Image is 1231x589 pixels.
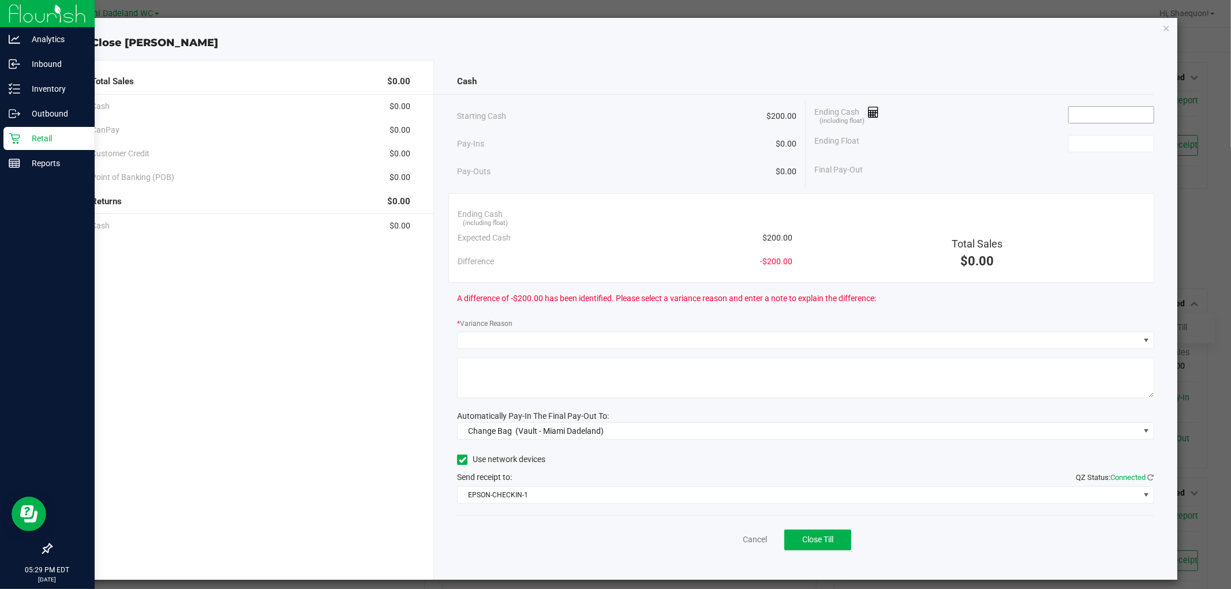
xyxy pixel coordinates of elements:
span: Ending Cash [814,106,879,123]
p: Retail [20,132,89,145]
a: Cancel [743,534,767,546]
span: $0.00 [390,100,410,112]
span: CanPay [91,124,119,136]
span: Ending Float [814,135,859,152]
p: Inbound [20,57,89,71]
p: Inventory [20,82,89,96]
inline-svg: Inventory [9,83,20,95]
span: Automatically Pay-In The Final Pay-Out To: [457,411,609,421]
span: $200.00 [762,232,792,244]
span: Final Pay-Out [814,164,863,176]
span: Difference [458,256,494,268]
span: Starting Cash [457,110,506,122]
p: [DATE] [5,575,89,584]
inline-svg: Analytics [9,33,20,45]
span: (including float) [820,117,865,126]
span: Close Till [802,535,833,544]
span: $0.00 [390,171,410,183]
label: Variance Reason [457,318,512,329]
label: Use network devices [457,453,545,466]
span: Ending Cash [458,208,503,220]
span: (Vault - Miami Dadeland) [515,426,604,436]
span: $0.00 [390,148,410,160]
inline-svg: Inbound [9,58,20,70]
span: Cash [91,220,110,232]
span: Connected [1111,473,1146,482]
span: Expected Cash [458,232,511,244]
span: $0.00 [960,254,994,268]
span: A difference of -$200.00 has been identified. Please select a variance reason and enter a note to... [457,292,876,305]
span: Total Sales [91,75,134,88]
p: Outbound [20,107,89,121]
span: $200.00 [766,110,796,122]
inline-svg: Reports [9,157,20,169]
span: $0.00 [387,195,410,208]
span: QZ Status: [1076,473,1154,482]
span: Send receipt to: [457,472,512,482]
span: Pay-Outs [457,166,491,178]
p: Reports [20,156,89,170]
span: $0.00 [776,166,796,178]
span: Cash [91,100,110,112]
span: Cash [457,75,477,88]
span: -$200.00 [760,256,792,268]
span: Point of Banking (POB) [91,171,174,183]
span: Customer Credit [91,148,149,160]
span: Total Sales [952,238,1002,250]
span: $0.00 [387,75,410,88]
span: $0.00 [390,220,410,232]
div: Close [PERSON_NAME] [62,35,1177,51]
span: $0.00 [776,138,796,150]
iframe: Resource center [12,497,46,531]
div: Returns [91,189,410,214]
inline-svg: Retail [9,133,20,144]
span: Change Bag [468,426,512,436]
span: EPSON-CHECKIN-1 [458,487,1139,503]
inline-svg: Outbound [9,108,20,119]
span: (including float) [463,219,508,228]
button: Close Till [784,530,851,550]
p: 05:29 PM EDT [5,565,89,575]
p: Analytics [20,32,89,46]
span: Pay-Ins [457,138,484,150]
span: $0.00 [390,124,410,136]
